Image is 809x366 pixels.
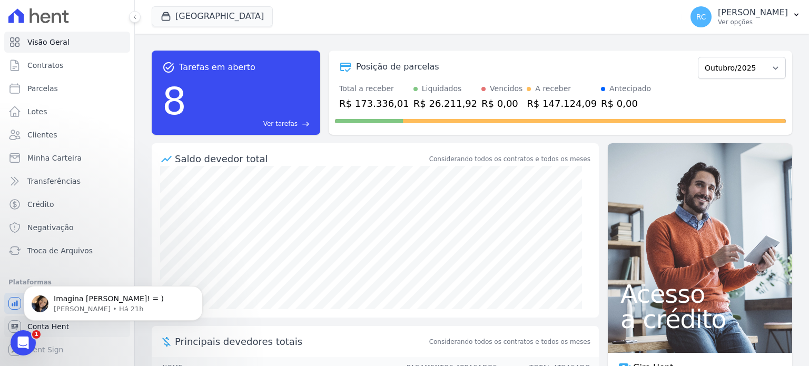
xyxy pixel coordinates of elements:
span: Tarefas em aberto [179,61,255,74]
div: A receber [535,83,571,94]
a: Lotes [4,101,130,122]
div: Considerando todos os contratos e todos os meses [429,154,590,164]
div: Liquidados [422,83,462,94]
span: Transferências [27,176,81,186]
a: Parcelas [4,78,130,99]
span: a crédito [620,306,780,332]
span: Parcelas [27,83,58,94]
a: Contratos [4,55,130,76]
a: Recebíveis [4,293,130,314]
iframe: Intercom notifications mensagem [8,220,219,338]
a: Negativação [4,217,130,238]
span: Acesso [620,281,780,306]
a: Transferências [4,171,130,192]
span: Crédito [27,199,54,210]
div: 8 [162,74,186,128]
span: east [302,120,310,128]
span: Clientes [27,130,57,140]
span: Principais devedores totais [175,334,427,349]
a: Minha Carteira [4,147,130,169]
div: R$ 173.336,01 [339,96,409,111]
p: Message from Adriane, sent Há 21h [46,85,182,94]
div: Saldo devedor total [175,152,427,166]
span: Minha Carteira [27,153,82,163]
span: task_alt [162,61,175,74]
div: R$ 0,00 [481,96,522,111]
span: Contratos [27,60,63,71]
div: Posição de parcelas [356,61,439,73]
span: Lotes [27,106,47,117]
span: Visão Geral [27,37,70,47]
div: R$ 26.211,92 [413,96,477,111]
div: R$ 147.124,09 [527,96,597,111]
div: Total a receber [339,83,409,94]
span: Ver tarefas [263,119,298,128]
img: Profile image for Adriane [24,76,41,93]
button: [GEOGRAPHIC_DATA] [152,6,273,26]
a: Crédito [4,194,130,215]
div: message notification from Adriane, Há 21h. Imagina Raquel! = ) [16,66,195,101]
p: [PERSON_NAME] [718,7,788,18]
span: 1 [32,330,41,339]
span: Considerando todos os contratos e todos os meses [429,337,590,347]
div: Antecipado [609,83,651,94]
iframe: Intercom live chat [11,330,36,355]
a: Clientes [4,124,130,145]
div: Vencidos [490,83,522,94]
a: Visão Geral [4,32,130,53]
a: Conta Hent [4,316,130,337]
a: Ver tarefas east [191,119,310,128]
div: R$ 0,00 [601,96,651,111]
a: Troca de Arquivos [4,240,130,261]
button: RC [PERSON_NAME] Ver opções [682,2,809,32]
span: Imagina [PERSON_NAME]! = ) [46,75,156,83]
p: Ver opções [718,18,788,26]
span: RC [696,13,706,21]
